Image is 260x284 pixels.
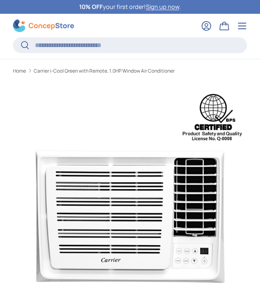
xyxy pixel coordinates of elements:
a: Sign up now [146,3,179,11]
img: ConcepStore [13,19,74,32]
a: Carrier i-Cool Green with Remote, 1.0HP Window Air Conditioner [34,69,175,73]
a: Home [13,69,26,73]
nav: Breadcrumbs [13,67,247,75]
strong: 10% OFF [79,3,103,11]
p: your first order! . [79,2,181,11]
